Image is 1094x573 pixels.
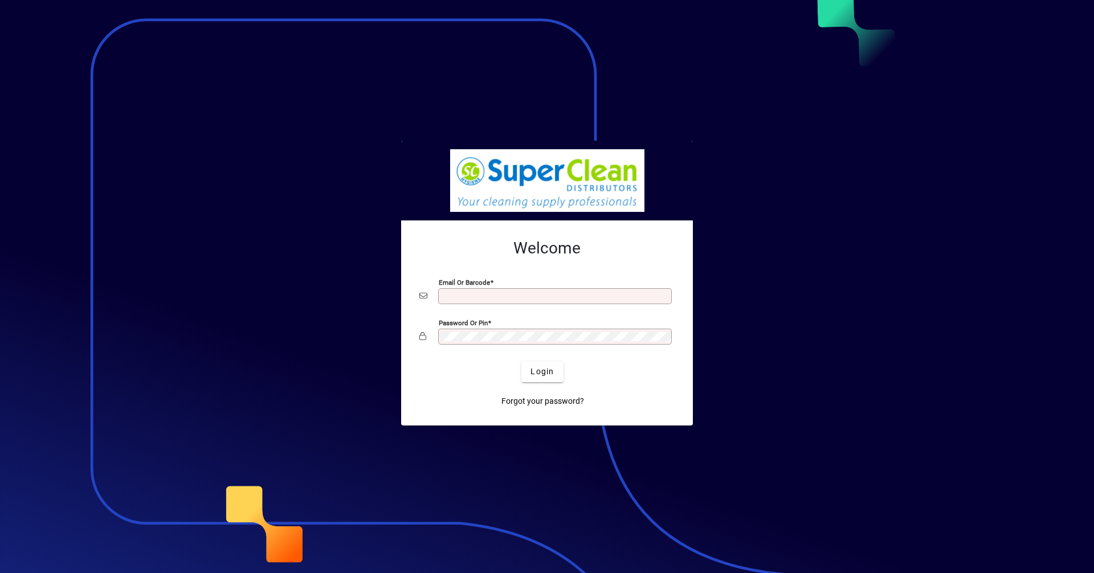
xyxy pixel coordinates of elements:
mat-label: Password or Pin [439,318,488,326]
mat-label: Email or Barcode [439,278,490,286]
span: Forgot your password? [501,395,584,407]
a: Forgot your password? [497,391,589,412]
span: Login [530,366,554,378]
button: Login [521,362,563,382]
h2: Welcome [419,239,675,258]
